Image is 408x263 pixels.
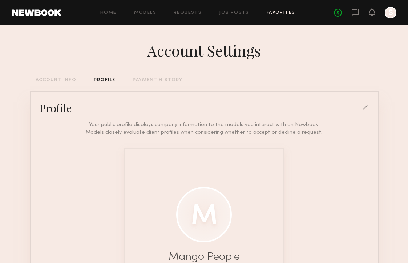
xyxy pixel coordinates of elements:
[133,78,182,83] div: PAYMENT HISTORY
[267,11,295,15] a: Favorites
[100,11,117,15] a: Home
[94,78,115,83] div: PROFILE
[174,11,202,15] a: Requests
[219,11,249,15] a: Job Posts
[39,101,72,115] div: Profile
[147,40,261,60] div: Account Settings
[169,251,240,263] div: Mango People
[363,105,369,111] div: edit
[134,11,156,15] a: Models
[385,7,396,18] a: S
[36,78,76,83] div: ACCOUNT INFO
[81,121,327,136] div: Your public profile displays company information to the models you interact with on Newbook. Mode...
